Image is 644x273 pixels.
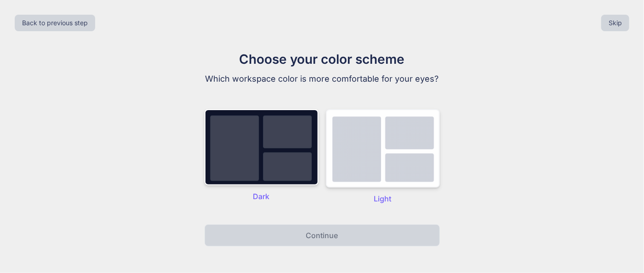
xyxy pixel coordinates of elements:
[168,50,477,69] h1: Choose your color scheme
[205,224,440,246] button: Continue
[601,15,629,31] button: Skip
[306,230,338,241] p: Continue
[168,72,477,85] p: Which workspace color is more comfortable for your eyes?
[326,193,440,204] p: Light
[205,191,319,202] p: Dark
[15,15,95,31] button: Back to previous step
[205,109,319,185] img: dark
[326,109,440,188] img: dark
